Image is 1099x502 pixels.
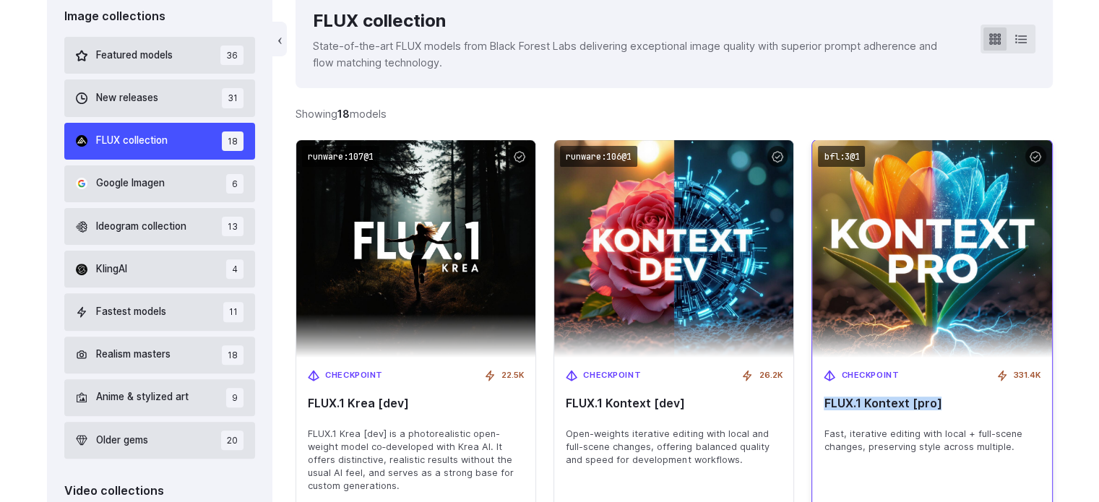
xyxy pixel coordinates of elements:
code: runware:106@1 [560,146,637,167]
span: Fast, iterative editing with local + full-scene changes, preserving style across multiple. [824,428,1040,454]
button: KlingAI 4 [64,251,256,287]
span: FLUX.1 Krea [dev] [308,397,524,410]
span: 9 [226,388,243,407]
span: Google Imagen [96,176,165,191]
span: 31 [222,88,243,108]
span: Realism masters [96,347,171,363]
span: 11 [223,302,243,321]
span: 36 [220,46,243,65]
button: Older gems 20 [64,422,256,459]
button: ‹ [272,22,287,56]
span: Ideogram collection [96,219,186,235]
img: FLUX.1 Kontext [pro] [801,129,1064,368]
span: KlingAI [96,261,127,277]
span: Checkpoint [841,369,899,382]
span: Anime & stylized art [96,389,189,405]
img: FLUX.1 Krea [dev] [296,140,535,358]
p: State-of-the-art FLUX models from Black Forest Labs delivering exceptional image quality with sup... [313,38,957,71]
span: 331.4K [1014,369,1040,382]
button: Anime & stylized art 9 [64,379,256,416]
span: Open-weights iterative editing with local and full-scene changes, offering balanced quality and s... [566,428,782,467]
span: Checkpoint [583,369,641,382]
button: New releases 31 [64,79,256,116]
span: Fastest models [96,304,166,320]
span: Checkpoint [325,369,383,382]
img: FLUX.1 Kontext [dev] [554,140,793,358]
div: FLUX collection [313,7,957,35]
span: Older gems [96,433,148,449]
span: 18 [222,345,243,365]
span: Featured models [96,48,173,64]
span: 20 [221,430,243,450]
div: Video collections [64,482,256,501]
span: 4 [226,259,243,279]
button: Google Imagen 6 [64,165,256,202]
button: Fastest models 11 [64,293,256,330]
button: FLUX collection 18 [64,123,256,160]
div: Image collections [64,7,256,26]
code: runware:107@1 [302,146,379,167]
span: New releases [96,90,158,106]
span: FLUX.1 Krea [dev] is a photorealistic open-weight model co‑developed with Krea AI. It offers dist... [308,428,524,493]
button: Ideogram collection 13 [64,208,256,245]
span: FLUX collection [96,133,168,149]
code: bfl:3@1 [818,146,865,167]
div: Showing models [296,105,387,122]
span: 22.5K [501,369,524,382]
span: 26.2K [759,369,782,382]
span: FLUX.1 Kontext [dev] [566,397,782,410]
span: 13 [222,217,243,236]
strong: 18 [337,108,350,120]
span: 6 [226,174,243,194]
button: Featured models 36 [64,37,256,74]
span: FLUX.1 Kontext [pro] [824,397,1040,410]
span: 18 [222,131,243,151]
button: Realism masters 18 [64,337,256,373]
